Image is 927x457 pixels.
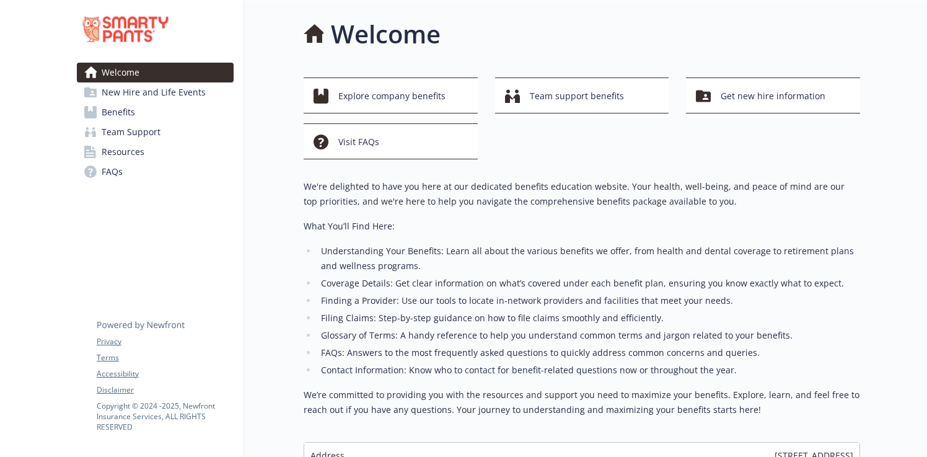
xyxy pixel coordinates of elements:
a: Welcome [77,63,234,82]
span: Welcome [102,63,139,82]
li: Understanding Your Benefits: Learn all about the various benefits we offer, from health and denta... [317,244,860,273]
li: FAQs: Answers to the most frequently asked questions to quickly address common concerns and queries. [317,345,860,360]
span: FAQs [102,162,123,182]
li: Glossary of Terms: A handy reference to help you understand common terms and jargon related to yo... [317,328,860,343]
a: New Hire and Life Events [77,82,234,102]
span: Visit FAQs [338,130,379,154]
a: Resources [77,142,234,162]
p: Copyright © 2024 - 2025 , Newfront Insurance Services, ALL RIGHTS RESERVED [97,401,233,432]
a: Disclaimer [97,384,233,396]
li: Filing Claims: Step-by-step guidance on how to file claims smoothly and efficiently. [317,311,860,326]
button: Team support benefits [495,78,669,113]
a: Terms [97,352,233,363]
a: Benefits [77,102,234,122]
span: Team Support [102,122,160,142]
p: We’re committed to providing you with the resources and support you need to maximize your benefit... [304,388,860,417]
button: Explore company benefits [304,78,478,113]
li: Contact Information: Know who to contact for benefit-related questions now or throughout the year. [317,363,860,378]
span: New Hire and Life Events [102,82,206,102]
p: What You’ll Find Here: [304,219,860,234]
span: Get new hire information [721,84,825,108]
span: Benefits [102,102,135,122]
h1: Welcome [331,16,441,53]
span: Resources [102,142,144,162]
p: We're delighted to have you here at our dedicated benefits education website. Your health, well-b... [304,179,860,209]
button: Visit FAQs [304,123,478,159]
a: FAQs [77,162,234,182]
li: Finding a Provider: Use our tools to locate in-network providers and facilities that meet your ne... [317,293,860,308]
a: Privacy [97,336,233,347]
span: Team support benefits [530,84,624,108]
a: Accessibility [97,368,233,379]
button: Get new hire information [686,78,860,113]
li: Coverage Details: Get clear information on what’s covered under each benefit plan, ensuring you k... [317,276,860,291]
a: Team Support [77,122,234,142]
span: Explore company benefits [338,84,446,108]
